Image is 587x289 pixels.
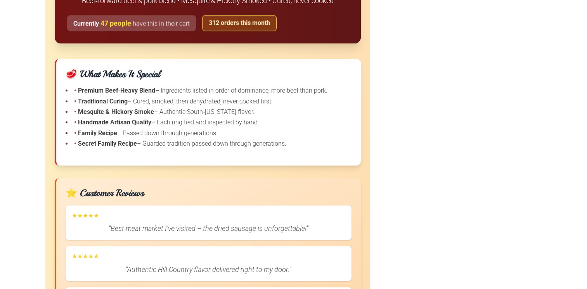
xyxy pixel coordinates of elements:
[72,252,345,261] div: ★★★★★
[74,119,76,126] span: •
[66,86,352,95] li: – Ingredients listed in order of dominance; more beef than pork.
[78,129,117,137] strong: Family Recipe
[78,87,155,94] strong: Premium Beef‑Heavy Blend
[78,140,137,147] strong: Secret Family Recipe
[74,140,76,147] span: •
[74,87,76,94] span: •
[133,20,190,27] span: have this in their cart
[78,119,151,126] strong: Handmade Artisan Quality
[74,108,76,115] span: •
[66,139,352,148] li: – Guarded tradition passed down through generations.
[66,68,352,80] h2: 🥩 What Makes It Special
[72,212,345,220] div: ★★★★★
[72,223,345,234] p: "Best meat market I've visited – the dried sausage is unforgettable!"
[72,264,345,275] p: "Authentic Hill Country flavor delivered right to my door."
[73,20,99,27] span: Currently
[74,129,76,137] span: •
[66,108,352,116] li: – Authentic South‑[US_STATE] flavor.
[78,98,128,105] strong: Traditional Curing
[78,108,154,115] strong: Mesquite & Hickory Smoke
[66,187,352,199] h2: ⭐ Customer Reviews
[66,118,352,127] li: – Each ring tied and inspected by hand.
[100,19,131,27] span: 47 people
[66,97,352,106] li: – Cured, smoked, then dehydrated; never cooked first.
[66,129,352,138] li: – Passed down through generations.
[74,98,76,105] span: •
[209,19,270,26] span: 312 orders this month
